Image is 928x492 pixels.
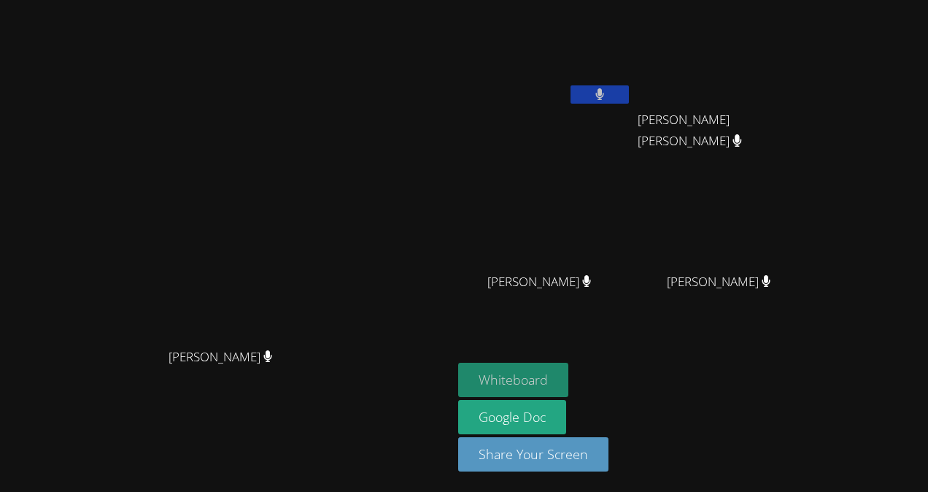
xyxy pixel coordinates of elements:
span: [PERSON_NAME] [487,272,592,293]
button: Share Your Screen [458,437,608,472]
button: Whiteboard [458,363,568,397]
a: Google Doc [458,400,566,434]
span: [PERSON_NAME] [169,347,273,368]
span: [PERSON_NAME] [667,272,771,293]
span: [PERSON_NAME] [PERSON_NAME] [638,109,800,152]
